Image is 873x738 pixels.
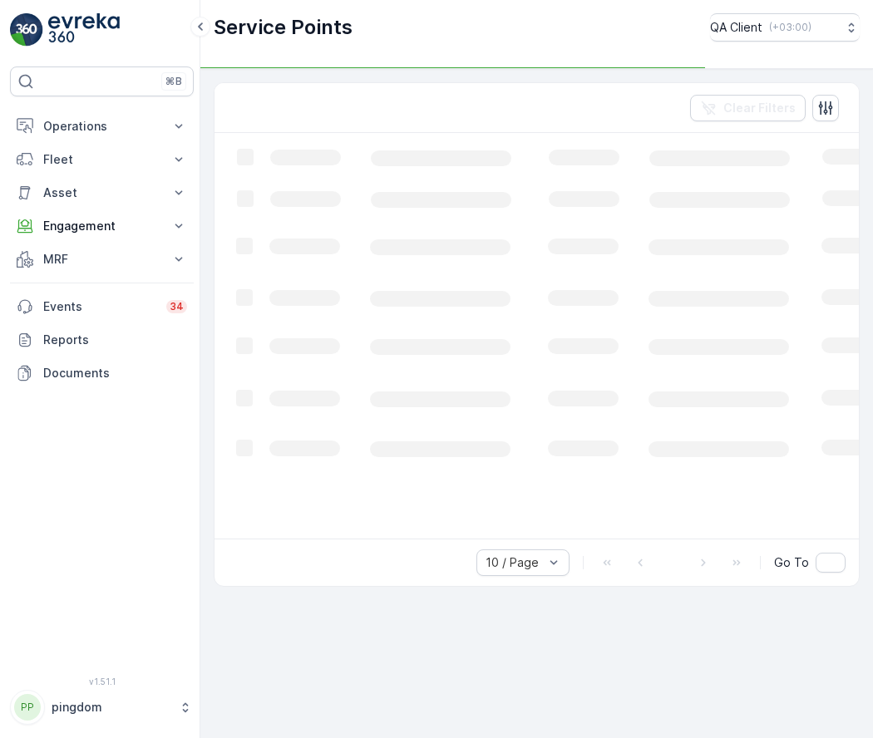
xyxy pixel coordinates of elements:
[723,100,796,116] p: Clear Filters
[43,184,160,201] p: Asset
[10,243,194,276] button: MRF
[10,110,194,143] button: Operations
[43,218,160,234] p: Engagement
[690,95,806,121] button: Clear Filters
[10,690,194,725] button: PPpingdom
[14,694,41,721] div: PP
[10,290,194,323] a: Events34
[774,554,809,571] span: Go To
[10,143,194,176] button: Fleet
[10,176,194,209] button: Asset
[10,357,194,390] a: Documents
[10,209,194,243] button: Engagement
[43,151,160,168] p: Fleet
[43,365,187,381] p: Documents
[769,21,811,34] p: ( +03:00 )
[43,298,156,315] p: Events
[170,300,184,313] p: 34
[48,13,120,47] img: logo_light-DOdMpM7g.png
[710,19,762,36] p: QA Client
[52,699,170,716] p: pingdom
[43,118,160,135] p: Operations
[710,13,860,42] button: QA Client(+03:00)
[165,75,182,88] p: ⌘B
[10,323,194,357] a: Reports
[43,332,187,348] p: Reports
[43,251,160,268] p: MRF
[10,13,43,47] img: logo
[214,14,353,41] p: Service Points
[10,676,194,686] span: v 1.51.1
